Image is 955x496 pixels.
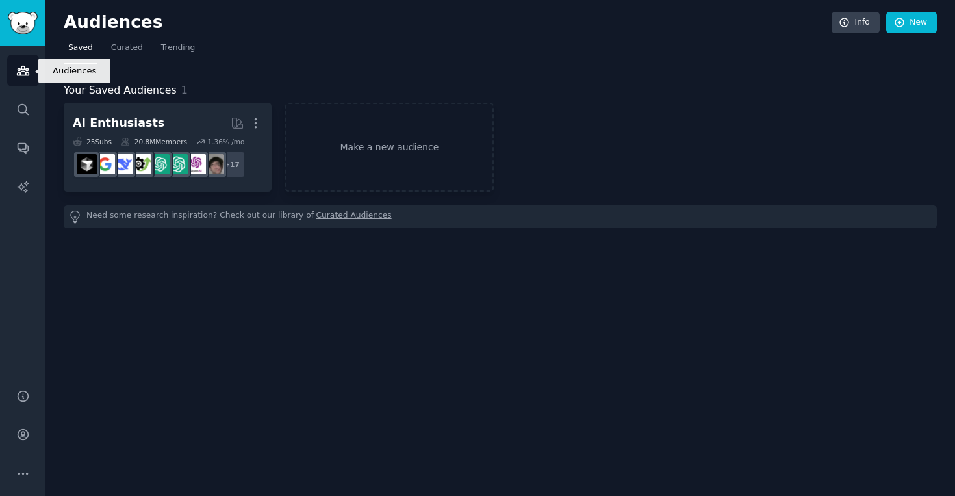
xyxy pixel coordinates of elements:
[64,205,937,228] div: Need some research inspiration? Check out our library of
[168,154,188,174] img: chatgpt_prompts_
[204,154,224,174] img: ArtificalIntelligence
[316,210,392,224] a: Curated Audiences
[149,154,170,174] img: chatgpt_promptDesign
[186,154,206,174] img: OpenAIDev
[218,151,246,178] div: + 17
[207,137,244,146] div: 1.36 % /mo
[64,12,832,33] h2: Audiences
[73,137,112,146] div: 25 Sub s
[285,103,493,192] a: Make a new audience
[64,103,272,192] a: AI Enthusiasts25Subs20.8MMembers1.36% /mo+17ArtificalIntelligenceOpenAIDevchatgpt_prompts_chatgpt...
[77,154,97,174] img: cursor
[95,154,115,174] img: GoogleGeminiAI
[832,12,880,34] a: Info
[107,38,147,64] a: Curated
[113,154,133,174] img: DeepSeek
[111,42,143,54] span: Curated
[157,38,199,64] a: Trending
[161,42,195,54] span: Trending
[181,84,188,96] span: 1
[8,12,38,34] img: GummySearch logo
[73,115,164,131] div: AI Enthusiasts
[64,38,97,64] a: Saved
[68,42,93,54] span: Saved
[64,83,177,99] span: Your Saved Audiences
[121,137,187,146] div: 20.8M Members
[886,12,937,34] a: New
[131,154,151,174] img: AItoolsCatalog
